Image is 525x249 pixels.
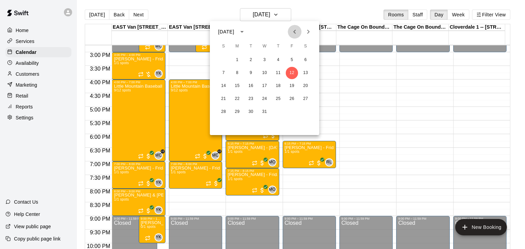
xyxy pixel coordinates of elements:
[231,40,243,53] span: Monday
[217,93,230,105] button: 21
[231,93,243,105] button: 22
[288,25,301,39] button: Previous month
[245,80,257,92] button: 16
[245,93,257,105] button: 23
[258,54,271,66] button: 3
[258,80,271,92] button: 17
[301,25,315,39] button: Next month
[299,80,312,92] button: 20
[217,80,230,92] button: 14
[286,67,298,79] button: 12
[272,40,284,53] span: Thursday
[217,106,230,118] button: 28
[231,67,243,79] button: 8
[231,106,243,118] button: 29
[245,40,257,53] span: Tuesday
[272,67,284,79] button: 11
[286,40,298,53] span: Friday
[299,54,312,66] button: 6
[231,80,243,92] button: 15
[299,40,312,53] span: Saturday
[258,93,271,105] button: 24
[217,40,230,53] span: Sunday
[231,54,243,66] button: 1
[217,67,230,79] button: 7
[272,93,284,105] button: 25
[258,40,271,53] span: Wednesday
[286,93,298,105] button: 26
[272,54,284,66] button: 4
[245,67,257,79] button: 9
[218,28,234,35] div: [DATE]
[299,67,312,79] button: 13
[236,26,248,38] button: calendar view is open, switch to year view
[272,80,284,92] button: 18
[258,67,271,79] button: 10
[245,54,257,66] button: 2
[258,106,271,118] button: 31
[286,54,298,66] button: 5
[286,80,298,92] button: 19
[245,106,257,118] button: 30
[299,93,312,105] button: 27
